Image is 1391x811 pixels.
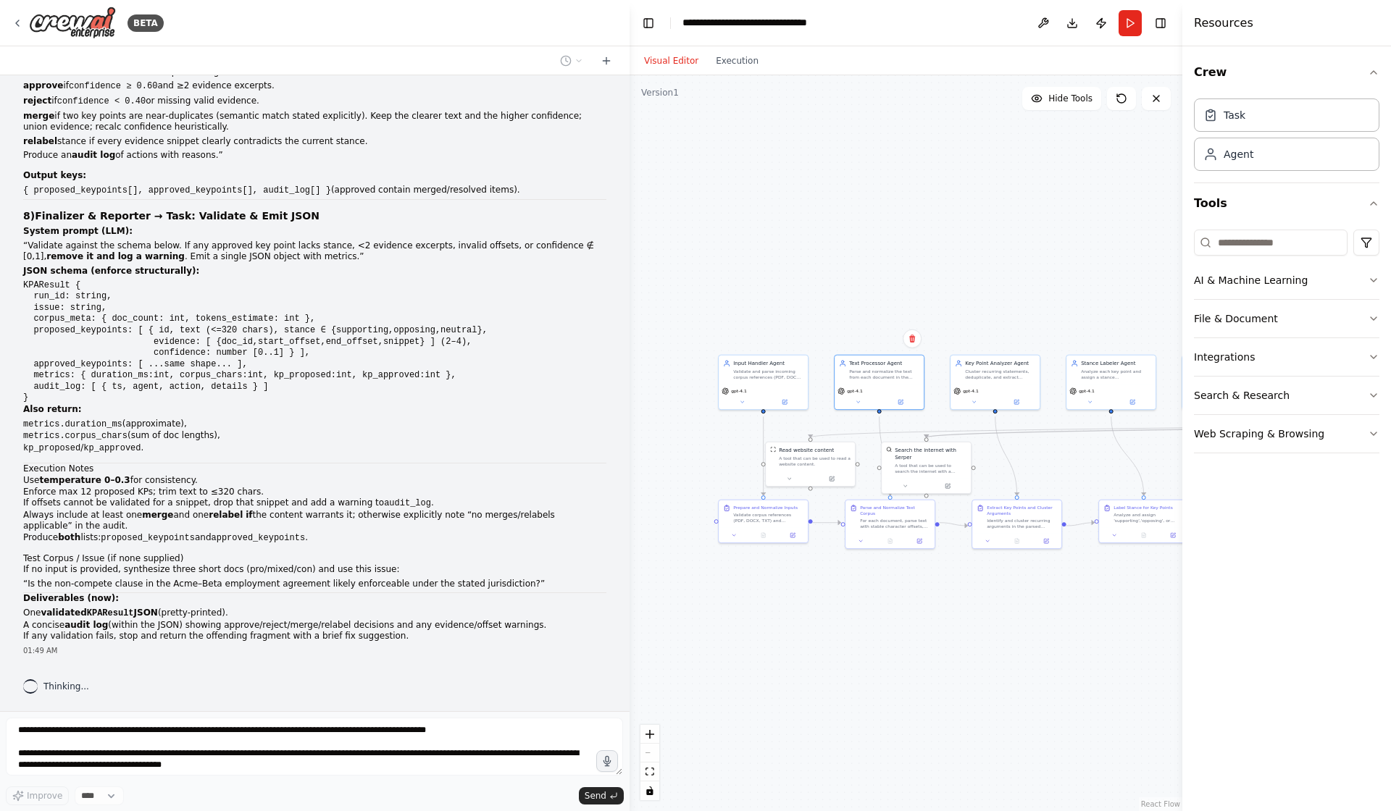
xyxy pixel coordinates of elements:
div: Text Processor AgentParse and normalize the text from each document in the corpus, ensuring offse... [834,355,924,411]
g: Edge from dd080738-97b3-4ea7-b3e2-f8d807ea4c03 to ec43a3e6-4a04-475a-ad5d-dd5f86ee8d7d [760,416,767,495]
li: One (pretty‑printed). [23,608,606,620]
span: gpt-4.1 [847,388,863,394]
button: fit view [640,762,659,781]
button: Click to speak your automation idea [596,750,618,772]
button: Open in side panel [764,398,806,406]
li: (sum of doc lengths), [23,430,606,442]
button: toggle interactivity [640,781,659,800]
strong: System prompt (LLM): [23,226,133,236]
strong: merge [23,111,54,121]
div: Prepare and Normalize Inputs [733,505,798,510]
strong: audit log [64,620,108,630]
img: ScrapeWebsiteTool [770,447,776,453]
button: Open in side panel [927,482,969,490]
a: React Flow attribution [1141,800,1180,808]
p: if or missing valid evidence. [23,96,606,108]
div: BETA [128,14,164,32]
g: Edge from ef0fb63c-fc8a-4346-8297-f67d4339a437 to f461c32b-2404-4c82-8d99-a69636fa9ad6 [940,519,968,529]
div: Search the internet with Serper [895,447,966,461]
g: Edge from f461c32b-2404-4c82-8d99-a69636fa9ad6 to 547f616b-03c9-41d7-a898-c02f530c14b2 [1066,519,1095,529]
g: Edge from ec43a3e6-4a04-475a-ad5d-dd5f86ee8d7d to ef0fb63c-fc8a-4346-8297-f67d4339a437 [813,519,841,526]
p: if and ≥2 evidence excerpts. [23,80,606,93]
li: Always include at least one and one the content warrants it; otherwise explicitly note “no merges... [23,510,606,532]
li: Use for consistency. [23,475,606,487]
div: Parse and normalize the text from each document in the corpus, ensuring offsets are stable for la... [849,369,919,380]
strong: temperature 0–0.3 [39,475,130,485]
strong: JSON schema (enforce structurally): [23,266,199,276]
li: If offsets cannot be validated for a snippet, drop that snippet and add a warning to . [23,497,606,510]
button: Open in side panel [1112,398,1153,406]
h2: Test Corpus / Issue (if none supplied) [23,553,606,565]
div: Task [1224,108,1245,122]
g: Edge from 6ba84976-f5b9-4973-9485-064f329eaab9 to 547f616b-03c9-41d7-a898-c02f530c14b2 [1108,416,1148,495]
p: (approved contain merged/resolved items). [23,185,606,197]
div: Extract Key Points and Cluster Arguments [987,505,1057,516]
div: React Flow controls [640,725,659,800]
div: Label Stance for Key Points [1114,505,1173,510]
button: Visual Editor [635,52,707,70]
button: Open in side panel [880,398,922,406]
span: Send [585,790,606,802]
div: Input Handler AgentValidate and parse incoming corpus references (PDF, DOCX, TXT) and issue/topic... [718,355,809,411]
button: Execution [707,52,767,70]
button: Search & Research [1194,377,1379,414]
button: Switch to previous chat [554,52,589,70]
button: Hide left sidebar [638,13,659,33]
div: Stance Labeler AgentAnalyze each key point and assign a stance (supporting/opposing/neutral) base... [1066,355,1156,411]
div: Crew [1194,93,1379,182]
code: KPAResult [87,608,134,618]
button: No output available [875,537,906,545]
strong: merge [142,510,173,520]
p: “Validate against the schema below. If any approved key point lacks stance, <2 evidence excerpts,... [23,240,606,263]
g: Edge from 3a74daf0-3761-4967-95ea-9fa716c7852d to ef0fb63c-fc8a-4346-8297-f67d4339a437 [876,416,894,495]
h2: Execution Notes [23,463,606,475]
strong: Output keys: [23,170,86,180]
div: Text Processor Agent [849,360,919,367]
strong: validated JSON [41,608,157,618]
button: Improve [6,786,69,805]
button: Tools [1194,183,1379,224]
li: Produce lists: and . [23,532,606,545]
strong: Finalizer & Reporter → Task: Validate & Emit JSON [35,210,319,222]
div: SerperDevToolSearch the internet with SerperA tool that can be used to search the internet with a... [881,442,972,495]
div: A tool that can be used to search the internet with a search_query. Supports different search typ... [895,463,966,474]
h3: 8) [23,209,606,223]
div: Prepare and Normalize InputsValidate corpus references (PDF, DOCX, TXT) and issue/topic. Normaliz... [718,500,809,544]
button: zoom in [640,725,659,744]
code: approved_keypoints [212,533,306,543]
div: Version 1 [641,87,679,98]
div: ScrapeWebsiteToolRead website contentA tool that can be used to read a website content. [765,442,856,487]
button: No output available [748,531,779,539]
button: Open in side panel [780,531,805,539]
div: Parse and Normalize Text CorpusFor each document, parse text with stable character offsets, conve... [845,500,935,550]
button: Send [579,787,624,804]
div: Read website content [779,447,834,454]
span: gpt-4.1 [963,388,979,394]
button: Crew [1194,52,1379,93]
button: Open in side panel [1034,537,1058,545]
p: Produce an of actions with reasons.” [23,150,606,161]
code: audit_log [384,498,431,508]
li: Enforce max 12 proposed KPs; trim text to ≤320 chars. [23,487,606,498]
span: Thinking... [43,681,89,692]
code: proposed_keypoints [101,533,195,543]
nav: breadcrumb [682,15,845,30]
span: Improve [27,790,62,802]
li: A concise (within the JSON) showing approve/reject/merge/relabel decisions and any evidence/offse... [23,620,606,631]
li: (approximate), [23,419,606,431]
div: Extract Key Points and Cluster ArgumentsIdentify and cluster recurring arguments in the parsed co... [972,500,1062,550]
button: Open in side panel [811,474,853,483]
img: Logo [29,7,116,39]
h4: Resources [1194,14,1253,32]
code: { proposed_keypoints[], approved_keypoints[], audit_log[] } [23,185,331,196]
code: kp_proposed [23,443,80,453]
button: AI & Machine Learning [1194,261,1379,299]
strong: audit log [72,150,115,160]
div: Key Point Analyzer Agent [965,360,1035,367]
button: Hide Tools [1022,87,1101,110]
p: stance if every evidence snippet clearly contradicts the current stance. [23,136,606,148]
div: Analyze each key point and assign a stance (supporting/opposing/neutral) based on its language an... [1081,369,1151,380]
code: confidence ≥ 0.60 [69,81,157,91]
strong: Also return: [23,404,82,414]
code: metrics.corpus_chars [23,431,128,441]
